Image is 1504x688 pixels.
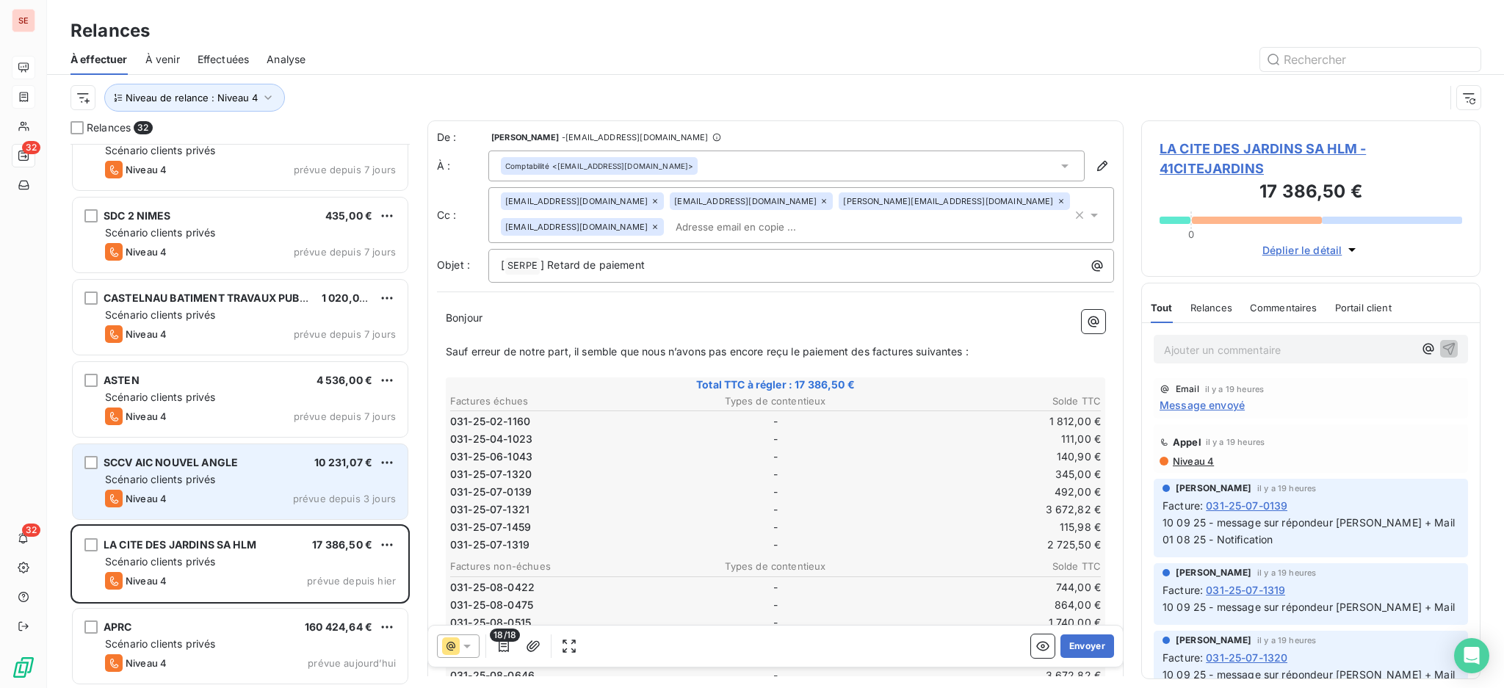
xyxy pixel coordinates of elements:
[449,579,666,595] td: 031-25-08-0422
[105,391,215,403] span: Scénario clients privés
[668,394,884,409] th: Types de contentieux
[885,667,1102,684] td: 3 672,82 €
[674,197,817,206] span: [EMAIL_ADDRESS][DOMAIN_NAME]
[885,559,1102,574] th: Solde TTC
[505,258,540,275] span: SERPE
[1260,48,1480,71] input: Rechercher
[1257,636,1316,645] span: il y a 19 heures
[449,597,666,613] td: 031-25-08-0475
[105,308,215,321] span: Scénario clients privés
[670,216,839,238] input: Adresse email en copie ...
[1176,566,1251,579] span: [PERSON_NAME]
[668,597,884,613] td: -
[70,18,150,44] h3: Relances
[70,144,410,688] div: grid
[1206,438,1265,446] span: il y a 19 heures
[449,667,666,684] td: 031-25-08-0646
[126,246,167,258] span: Niveau 4
[104,209,171,222] span: SDC 2 NIMES
[126,92,258,104] span: Niveau de relance : Niveau 4
[104,456,238,468] span: SCCV AIC NOUVEL ANGLE
[314,456,372,468] span: 10 231,07 €
[505,161,693,171] div: <[EMAIL_ADDRESS][DOMAIN_NAME]>
[1151,302,1173,314] span: Tout
[540,258,645,271] span: ] Retard de paiement
[437,208,488,222] label: Cc :
[1171,455,1214,467] span: Niveau 4
[1163,668,1455,681] span: 10 09 25 - message sur répondeur [PERSON_NAME] + Mail
[145,52,180,67] span: À venir
[1206,582,1285,598] span: 031-25-07-1319
[1173,436,1201,448] span: Appel
[885,501,1102,518] td: 3 672,82 €
[294,410,396,422] span: prévue depuis 7 jours
[450,449,532,464] span: 031-25-06-1043
[22,524,40,537] span: 32
[104,292,322,304] span: CASTELNAU BATIMENT TRAVAUX PUBLICS
[885,579,1102,595] td: 744,00 €
[885,484,1102,500] td: 492,00 €
[490,629,520,642] span: 18/18
[87,120,131,135] span: Relances
[293,493,396,504] span: prévue depuis 3 jours
[12,656,35,679] img: Logo LeanPay
[1250,302,1317,314] span: Commentaires
[449,615,666,631] td: 031-25-08-0515
[105,637,215,650] span: Scénario clients privés
[668,431,884,447] td: -
[449,559,666,574] th: Factures non-échues
[294,246,396,258] span: prévue depuis 7 jours
[104,374,140,386] span: ASTEN
[104,538,256,551] span: LA CITE DES JARDINS SA HLM
[437,159,488,173] label: À :
[501,258,505,271] span: [
[668,484,884,500] td: -
[1160,139,1462,178] span: LA CITE DES JARDINS SA HLM - 41CITEJARDINS
[450,432,532,446] span: 031-25-04-1023
[668,537,884,553] td: -
[294,164,396,175] span: prévue depuis 7 jours
[1160,397,1245,413] span: Message envoyé
[1335,302,1392,314] span: Portail client
[126,493,167,504] span: Niveau 4
[105,144,215,156] span: Scénario clients privés
[126,328,167,340] span: Niveau 4
[668,501,884,518] td: -
[1163,650,1203,665] span: Facture :
[312,538,372,551] span: 17 386,50 €
[668,466,884,482] td: -
[126,575,167,587] span: Niveau 4
[1163,498,1203,513] span: Facture :
[505,161,549,171] span: Comptabilité
[1163,582,1203,598] span: Facture :
[325,209,372,222] span: 435,00 €
[1176,634,1251,647] span: [PERSON_NAME]
[446,345,969,358] span: Sauf erreur de notre part, il semble que nous n’avons pas encore reçu le paiement des factures su...
[437,130,488,145] span: De :
[668,667,884,684] td: -
[1257,484,1316,493] span: il y a 19 heures
[437,258,470,271] span: Objet :
[885,431,1102,447] td: 111,00 €
[1060,634,1114,658] button: Envoyer
[843,197,1053,206] span: [PERSON_NAME][EMAIL_ADDRESS][DOMAIN_NAME]
[1176,482,1251,495] span: [PERSON_NAME]
[885,449,1102,465] td: 140,90 €
[126,657,167,669] span: Niveau 4
[1257,568,1316,577] span: il y a 19 heures
[22,141,40,154] span: 32
[105,555,215,568] span: Scénario clients privés
[450,467,532,482] span: 031-25-07-1320
[562,133,708,142] span: - [EMAIL_ADDRESS][DOMAIN_NAME]
[305,620,372,633] span: 160 424,64 €
[1454,638,1489,673] div: Open Intercom Messenger
[668,449,884,465] td: -
[104,620,132,633] span: APRC
[1206,498,1287,513] span: 031-25-07-0139
[105,473,215,485] span: Scénario clients privés
[317,374,373,386] span: 4 536,00 €
[885,466,1102,482] td: 345,00 €
[307,575,396,587] span: prévue depuis hier
[12,9,35,32] div: SE
[450,414,530,429] span: 031-25-02-1160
